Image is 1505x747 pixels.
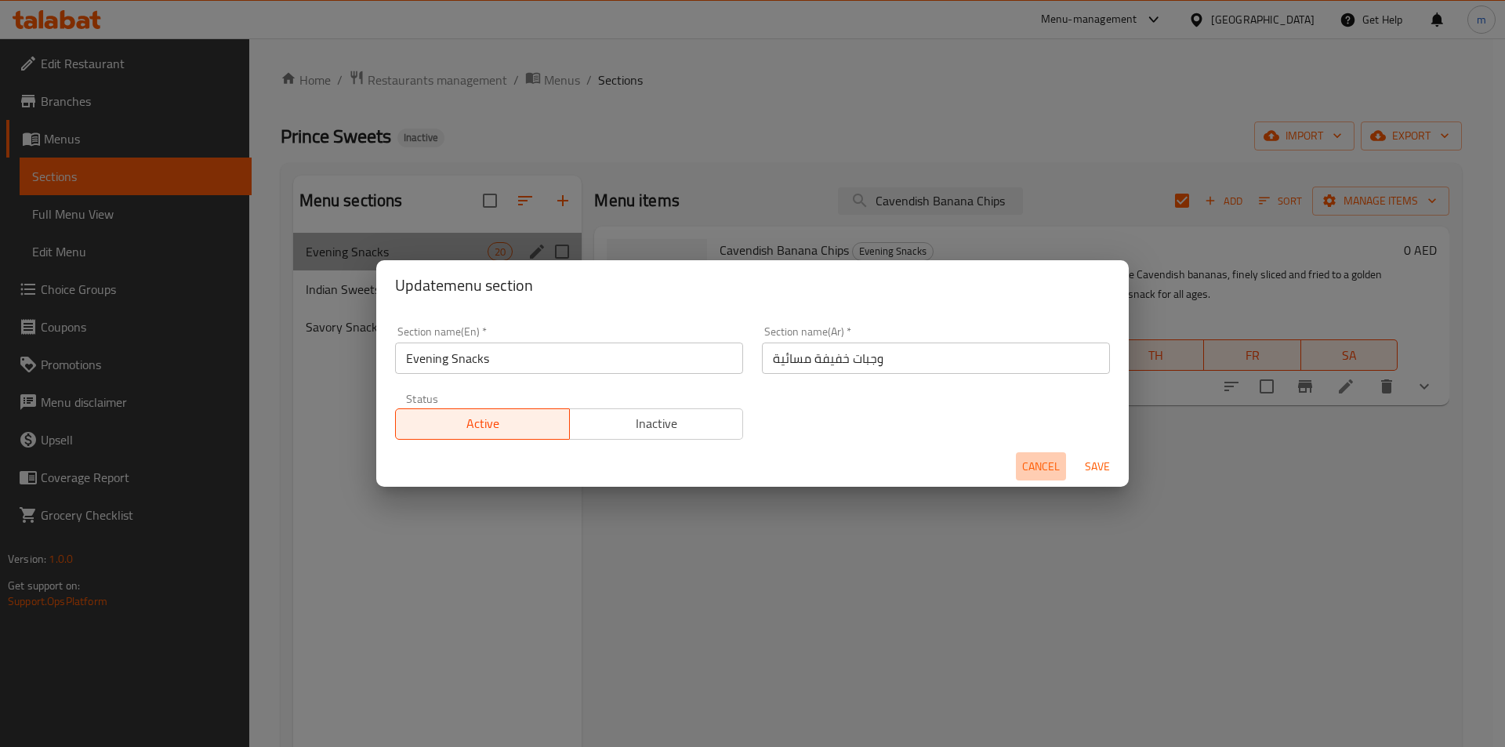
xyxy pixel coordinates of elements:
button: Cancel [1016,452,1066,481]
button: Save [1072,452,1122,481]
span: Active [402,412,564,435]
button: Inactive [569,408,744,440]
span: Cancel [1022,457,1060,477]
input: Please enter section name(en) [395,343,743,374]
button: Active [395,408,570,440]
h2: Update menu section [395,273,1110,298]
input: Please enter section name(ar) [762,343,1110,374]
span: Inactive [576,412,738,435]
span: Save [1079,457,1116,477]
